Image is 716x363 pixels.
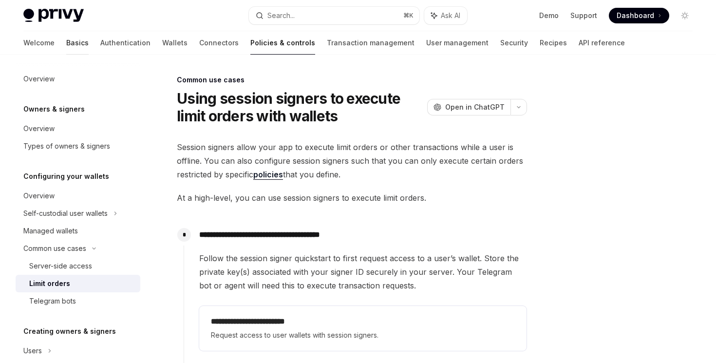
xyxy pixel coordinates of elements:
span: ⌘ K [403,12,414,19]
a: Support [570,11,597,20]
a: Policies & controls [250,31,315,55]
div: Overview [23,73,55,85]
a: Dashboard [609,8,669,23]
a: Server-side access [16,257,140,275]
div: Self-custodial user wallets [23,208,108,219]
a: Basics [66,31,89,55]
div: Users [23,345,42,357]
a: Connectors [199,31,239,55]
a: Overview [16,120,140,137]
a: API reference [579,31,625,55]
button: Toggle dark mode [677,8,693,23]
a: Types of owners & signers [16,137,140,155]
a: Limit orders [16,275,140,292]
h1: Using session signers to execute limit orders with wallets [177,90,423,125]
div: Overview [23,190,55,202]
a: Managed wallets [16,222,140,240]
h5: Configuring your wallets [23,171,109,182]
a: Authentication [100,31,151,55]
div: Common use cases [177,75,527,85]
h5: Creating owners & signers [23,325,116,337]
div: Managed wallets [23,225,78,237]
div: Overview [23,123,55,134]
a: Overview [16,70,140,88]
a: Telegram bots [16,292,140,310]
div: Common use cases [23,243,86,254]
a: Overview [16,187,140,205]
a: User management [426,31,489,55]
a: Welcome [23,31,55,55]
img: light logo [23,9,84,22]
span: Dashboard [617,11,654,20]
a: Recipes [540,31,567,55]
div: Server-side access [29,260,92,272]
span: Follow the session signer quickstart to first request access to a user’s wallet. Store the privat... [199,251,527,292]
span: Ask AI [441,11,460,20]
span: Request access to user wallets with session signers. [211,329,515,341]
div: Telegram bots [29,295,76,307]
div: Types of owners & signers [23,140,110,152]
div: Search... [267,10,295,21]
a: Wallets [162,31,188,55]
button: Open in ChatGPT [427,99,510,115]
button: Search...⌘K [249,7,419,24]
h5: Owners & signers [23,103,85,115]
span: At a high-level, you can use session signers to execute limit orders. [177,191,527,205]
a: Demo [539,11,559,20]
span: Open in ChatGPT [445,102,505,112]
button: Ask AI [424,7,467,24]
a: policies [253,170,283,180]
a: Security [500,31,528,55]
a: Transaction management [327,31,415,55]
div: Limit orders [29,278,70,289]
span: Session signers allow your app to execute limit orders or other transactions while a user is offl... [177,140,527,181]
